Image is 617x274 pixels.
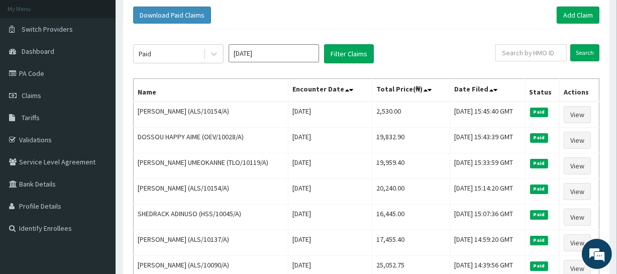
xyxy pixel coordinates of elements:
span: Claims [22,91,41,100]
a: View [564,106,591,123]
td: [DATE] [288,102,372,128]
span: Paid [530,185,548,194]
span: Dashboard [22,47,54,56]
td: [DATE] 15:43:39 GMT [450,128,525,153]
th: Encounter Date [288,79,372,102]
input: Select Month and Year [229,44,319,62]
td: [PERSON_NAME] (ALS/10137/A) [134,230,288,256]
th: Actions [559,79,599,102]
td: 16,445.00 [372,205,450,230]
th: Status [525,79,559,102]
span: Tariffs [22,113,40,122]
a: View [564,157,591,174]
td: [DATE] [288,179,372,205]
a: Add Claim [557,7,599,24]
a: View [564,209,591,226]
td: 19,832.90 [372,128,450,153]
button: Download Paid Claims [133,7,211,24]
td: [DATE] [288,205,372,230]
div: Paid [139,49,151,59]
a: View [564,132,591,149]
td: [DATE] 15:45:40 GMT [450,102,525,128]
td: [DATE] 15:33:59 GMT [450,153,525,179]
td: [DATE] 14:59:20 GMT [450,230,525,256]
td: [PERSON_NAME] (ALS/10154/A) [134,179,288,205]
span: We're online! [58,76,139,178]
th: Total Price(₦) [372,79,450,102]
td: 17,455.40 [372,230,450,256]
span: Paid [530,236,548,245]
a: View [564,183,591,200]
td: [DATE] [288,153,372,179]
span: Switch Providers [22,25,73,34]
th: Date Filed [450,79,525,102]
td: [DATE] 15:07:36 GMT [450,205,525,230]
td: 2,530.00 [372,102,450,128]
td: [DATE] 15:14:20 GMT [450,179,525,205]
img: d_794563401_company_1708531726252_794563401 [19,50,41,75]
span: Paid [530,210,548,219]
span: Paid [530,159,548,168]
td: 19,959.40 [372,153,450,179]
span: Paid [530,133,548,142]
td: [PERSON_NAME] (ALS/10154/A) [134,102,288,128]
td: SHEDRACK ADINUSO (HSS/10045/A) [134,205,288,230]
div: Chat with us now [52,56,169,69]
td: [DATE] [288,128,372,153]
input: Search [570,44,599,61]
div: Minimize live chat window [165,5,189,29]
td: DOSSOU HAPPY AIME (OEV/10028/A) [134,128,288,153]
input: Search by HMO ID [495,44,567,61]
textarea: Type your message and hit 'Enter' [5,174,191,209]
th: Name [134,79,288,102]
button: Filter Claims [324,44,374,63]
a: View [564,234,591,251]
span: Paid [530,108,548,117]
td: [PERSON_NAME] UMEOKANNE (TLO/10119/A) [134,153,288,179]
td: 20,240.00 [372,179,450,205]
span: Paid [530,261,548,270]
td: [DATE] [288,230,372,256]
